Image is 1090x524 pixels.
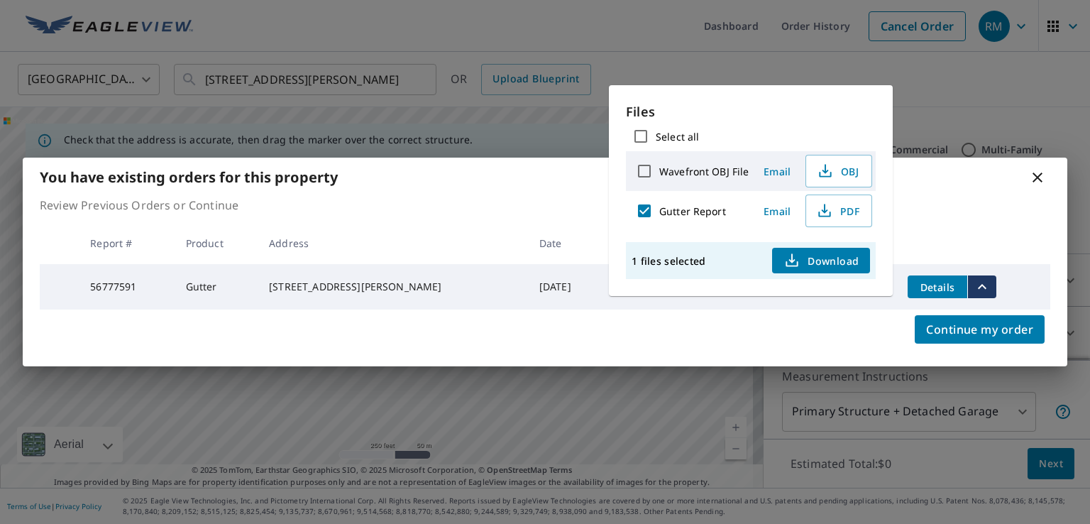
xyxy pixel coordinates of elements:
[659,165,749,178] label: Wavefront OBJ File
[626,102,876,121] p: Files
[772,248,870,273] button: Download
[967,275,996,298] button: filesDropdownBtn-56777591
[754,160,800,182] button: Email
[40,168,338,187] b: You have existing orders for this property
[805,195,872,227] button: PDF
[603,222,692,264] th: Claim ID
[916,280,959,294] span: Details
[528,222,603,264] th: Date
[926,320,1033,339] span: Continue my order
[175,222,258,264] th: Product
[40,197,1050,214] p: Review Previous Orders or Continue
[258,222,528,264] th: Address
[632,254,705,268] p: 1 files selected
[659,204,726,218] label: Gutter Report
[760,165,794,178] span: Email
[79,264,174,310] td: 56777591
[754,200,800,222] button: Email
[760,204,794,218] span: Email
[656,130,699,143] label: Select all
[269,280,517,294] div: [STREET_ADDRESS][PERSON_NAME]
[915,315,1045,344] button: Continue my order
[175,264,258,310] td: Gutter
[528,264,603,310] td: [DATE]
[79,222,174,264] th: Report #
[783,252,859,269] span: Download
[908,275,967,298] button: detailsBtn-56777591
[815,163,860,180] span: OBJ
[815,202,860,219] span: PDF
[805,155,872,187] button: OBJ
